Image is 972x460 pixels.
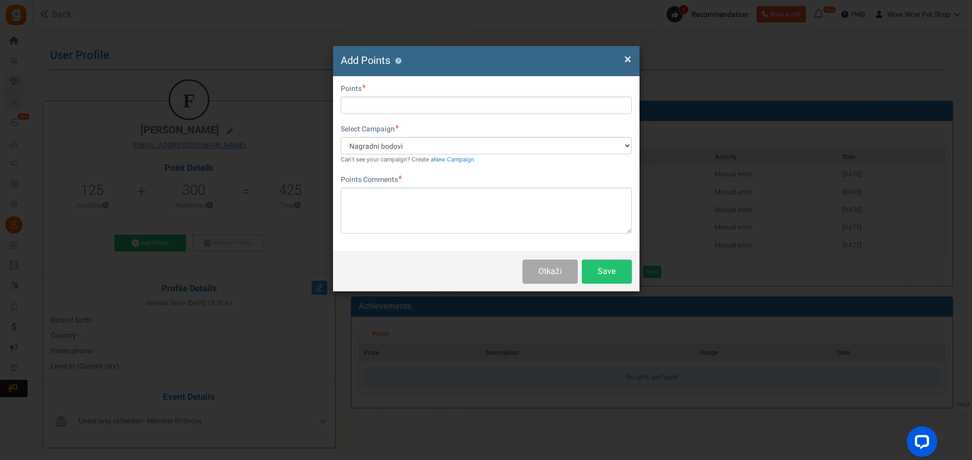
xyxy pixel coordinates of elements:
label: Points Comments [341,175,402,185]
button: Otkaži [523,260,577,284]
label: Points [341,84,366,94]
button: Save [582,260,632,284]
button: ? [395,58,402,64]
label: Select Campaign [341,124,399,134]
span: × [624,50,631,69]
span: Add Points [341,53,390,68]
small: Can't see your campaign? Create a [341,155,475,164]
a: New Campaign [434,155,475,164]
